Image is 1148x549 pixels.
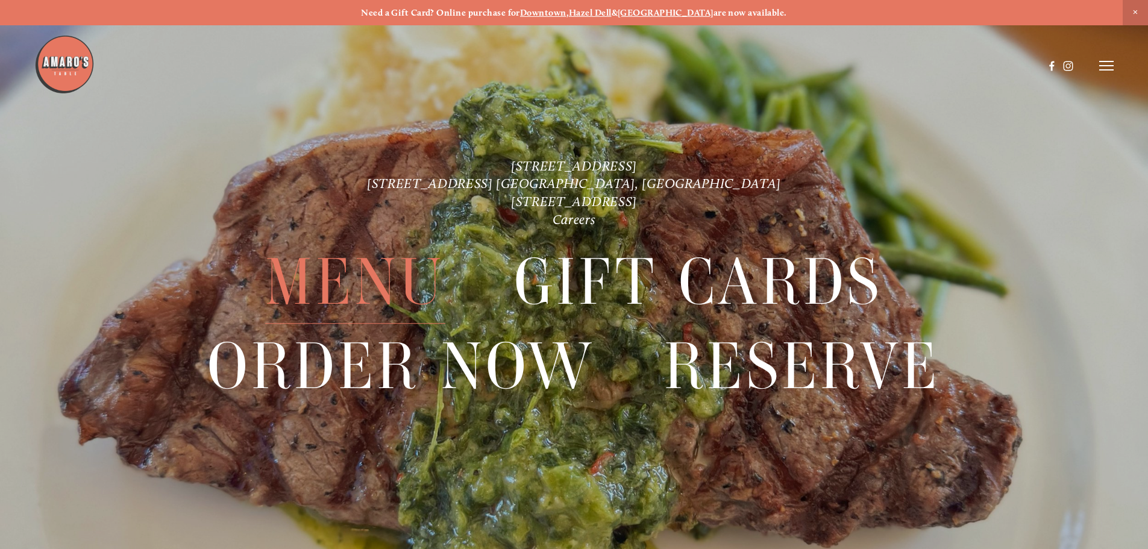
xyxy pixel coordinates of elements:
[664,325,941,408] span: Reserve
[553,212,596,228] a: Careers
[618,7,714,18] a: [GEOGRAPHIC_DATA]
[34,34,95,95] img: Amaro's Table
[207,325,595,408] span: Order Now
[207,325,595,407] a: Order Now
[520,7,566,18] a: Downtown
[367,175,781,192] a: [STREET_ADDRESS] [GEOGRAPHIC_DATA], [GEOGRAPHIC_DATA]
[511,193,637,210] a: [STREET_ADDRESS]
[566,7,569,18] strong: ,
[569,7,612,18] a: Hazel Dell
[265,241,445,324] a: Menu
[514,241,883,324] a: Gift Cards
[664,325,941,407] a: Reserve
[511,158,637,174] a: [STREET_ADDRESS]
[361,7,520,18] strong: Need a Gift Card? Online purchase for
[714,7,787,18] strong: are now available.
[612,7,618,18] strong: &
